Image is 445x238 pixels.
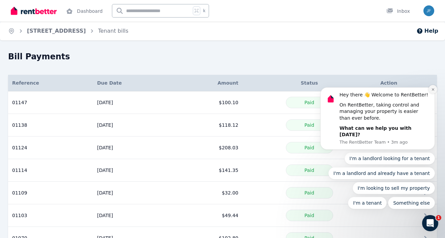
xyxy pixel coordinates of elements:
[304,213,314,218] span: Paid
[423,5,434,16] img: Jade Fay
[12,99,27,106] span: 01147
[172,114,242,137] td: $118.12
[12,212,27,219] span: 01103
[93,137,172,159] td: [DATE]
[172,91,242,114] td: $100.10
[11,6,57,16] img: RentBetter
[93,114,172,137] td: [DATE]
[12,122,27,128] span: 01138
[172,75,242,91] th: Amount
[304,122,314,128] span: Paid
[416,27,438,35] button: Help
[172,204,242,227] td: $49.44
[386,8,410,14] div: Inbox
[422,215,438,231] iframe: Intercom live chat
[93,204,172,227] td: [DATE]
[12,80,39,86] span: Reference
[310,27,445,220] iframe: Intercom notifications message
[12,144,27,151] span: 01124
[172,159,242,182] td: $141.35
[304,100,314,105] span: Paid
[93,182,172,204] td: [DATE]
[304,145,314,150] span: Paid
[12,189,27,196] span: 01109
[172,182,242,204] td: $32.00
[172,137,242,159] td: $208.03
[93,159,172,182] td: [DATE]
[203,8,205,13] span: k
[27,28,86,34] a: [STREET_ADDRESS]
[436,215,441,220] span: 1
[98,27,128,35] span: Tenant bills
[242,75,376,91] th: Status
[12,167,27,174] span: 01114
[304,168,314,173] span: Paid
[93,91,172,114] td: [DATE]
[8,51,70,62] h1: Bill Payments
[93,75,172,91] th: Due Date
[304,190,314,196] span: Paid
